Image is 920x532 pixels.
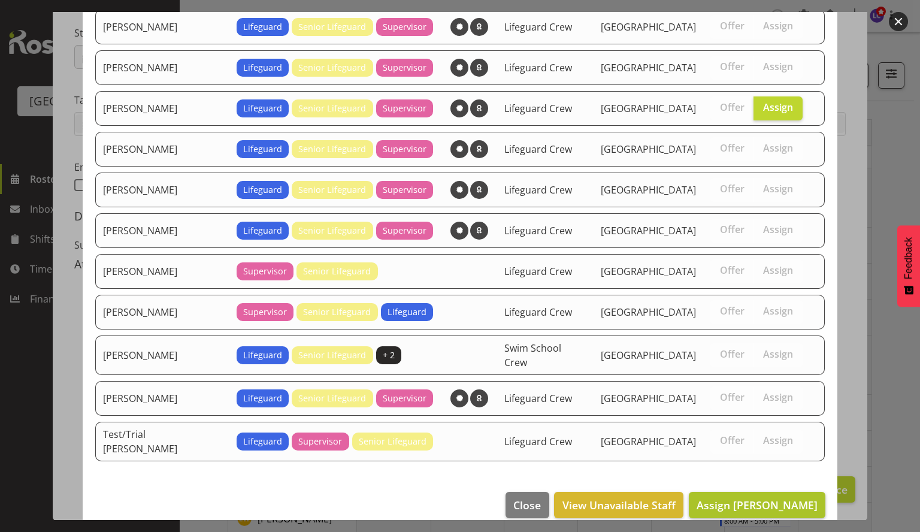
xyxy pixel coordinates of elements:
[243,392,282,405] span: Lifeguard
[95,422,229,461] td: Test/Trial [PERSON_NAME]
[720,264,745,276] span: Offer
[601,224,696,237] span: [GEOGRAPHIC_DATA]
[601,435,696,448] span: [GEOGRAPHIC_DATA]
[95,173,229,207] td: [PERSON_NAME]
[243,435,282,448] span: Lifeguard
[298,183,366,197] span: Senior Lifeguard
[243,143,282,156] span: Lifeguard
[720,348,745,360] span: Offer
[298,349,366,362] span: Senior Lifeguard
[562,497,676,513] span: View Unavailable Staff
[298,435,342,448] span: Supervisor
[95,91,229,126] td: [PERSON_NAME]
[298,143,366,156] span: Senior Lifeguard
[243,102,282,115] span: Lifeguard
[601,143,696,156] span: [GEOGRAPHIC_DATA]
[388,306,426,319] span: Lifeguard
[243,61,282,74] span: Lifeguard
[504,224,572,237] span: Lifeguard Crew
[697,498,818,512] span: Assign [PERSON_NAME]
[504,265,572,278] span: Lifeguard Crew
[763,434,793,446] span: Assign
[720,223,745,235] span: Offer
[243,349,282,362] span: Lifeguard
[720,434,745,446] span: Offer
[513,497,541,513] span: Close
[504,306,572,319] span: Lifeguard Crew
[504,341,561,369] span: Swim School Crew
[95,10,229,44] td: [PERSON_NAME]
[763,101,793,113] span: Assign
[601,61,696,74] span: [GEOGRAPHIC_DATA]
[720,391,745,403] span: Offer
[720,101,745,113] span: Offer
[601,20,696,34] span: [GEOGRAPHIC_DATA]
[601,265,696,278] span: [GEOGRAPHIC_DATA]
[601,102,696,115] span: [GEOGRAPHIC_DATA]
[95,254,229,289] td: [PERSON_NAME]
[720,305,745,317] span: Offer
[763,20,793,32] span: Assign
[720,183,745,195] span: Offer
[601,392,696,405] span: [GEOGRAPHIC_DATA]
[504,435,572,448] span: Lifeguard Crew
[383,102,426,115] span: Supervisor
[243,265,287,278] span: Supervisor
[504,183,572,197] span: Lifeguard Crew
[303,265,371,278] span: Senior Lifeguard
[554,492,683,518] button: View Unavailable Staff
[383,20,426,34] span: Supervisor
[298,102,366,115] span: Senior Lifeguard
[720,61,745,72] span: Offer
[763,183,793,195] span: Assign
[95,132,229,167] td: [PERSON_NAME]
[601,306,696,319] span: [GEOGRAPHIC_DATA]
[720,20,745,32] span: Offer
[504,143,572,156] span: Lifeguard Crew
[897,225,920,307] button: Feedback - Show survey
[243,224,282,237] span: Lifeguard
[601,349,696,362] span: [GEOGRAPHIC_DATA]
[383,392,426,405] span: Supervisor
[504,61,572,74] span: Lifeguard Crew
[903,237,914,279] span: Feedback
[763,142,793,154] span: Assign
[95,213,229,248] td: [PERSON_NAME]
[601,183,696,197] span: [GEOGRAPHIC_DATA]
[383,183,426,197] span: Supervisor
[763,61,793,72] span: Assign
[95,50,229,85] td: [PERSON_NAME]
[506,492,549,518] button: Close
[383,61,426,74] span: Supervisor
[243,306,287,319] span: Supervisor
[763,223,793,235] span: Assign
[243,20,282,34] span: Lifeguard
[689,492,825,518] button: Assign [PERSON_NAME]
[243,183,282,197] span: Lifeguard
[95,335,229,375] td: [PERSON_NAME]
[720,142,745,154] span: Offer
[298,224,366,237] span: Senior Lifeguard
[298,392,366,405] span: Senior Lifeguard
[303,306,371,319] span: Senior Lifeguard
[298,61,366,74] span: Senior Lifeguard
[383,143,426,156] span: Supervisor
[763,305,793,317] span: Assign
[763,264,793,276] span: Assign
[95,295,229,330] td: [PERSON_NAME]
[383,224,426,237] span: Supervisor
[763,391,793,403] span: Assign
[95,381,229,416] td: [PERSON_NAME]
[504,392,572,405] span: Lifeguard Crew
[359,435,426,448] span: Senior Lifeguard
[504,102,572,115] span: Lifeguard Crew
[763,348,793,360] span: Assign
[298,20,366,34] span: Senior Lifeguard
[504,20,572,34] span: Lifeguard Crew
[383,349,395,362] span: + 2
